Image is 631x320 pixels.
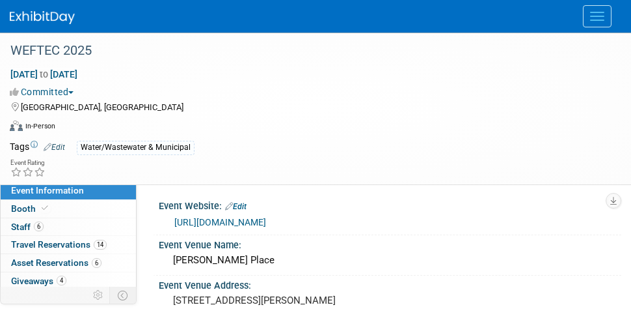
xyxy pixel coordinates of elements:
[159,235,621,252] div: Event Venue Name:
[77,141,195,154] div: Water/Wastewater & Municipal
[11,239,107,250] span: Travel Reservations
[10,119,615,138] div: Event Format
[34,222,44,231] span: 6
[168,250,611,270] div: [PERSON_NAME] Place
[173,295,607,306] pre: [STREET_ADDRESS][PERSON_NAME]
[6,39,605,63] div: WEFTEC 2025
[10,160,46,166] div: Event Rating
[87,287,110,304] td: Personalize Event Tab Strip
[25,121,55,131] div: In-Person
[110,287,137,304] td: Toggle Event Tabs
[94,240,107,250] span: 14
[583,5,611,27] button: Menu
[21,102,183,112] span: [GEOGRAPHIC_DATA], [GEOGRAPHIC_DATA]
[57,276,66,285] span: 4
[44,143,65,152] a: Edit
[1,254,136,272] a: Asset Reservations6
[174,217,266,227] a: [URL][DOMAIN_NAME]
[38,69,50,80] span: to
[11,276,66,286] span: Giveaways
[42,205,48,212] i: Booth reservation complete
[1,200,136,218] a: Booth
[11,185,84,196] span: Event Information
[10,121,23,131] img: Format-Inperson.png
[11,203,51,214] span: Booth
[159,276,621,292] div: Event Venue Address:
[11,257,101,268] span: Asset Reservations
[11,222,44,232] span: Staff
[1,182,136,199] a: Event Information
[10,11,75,24] img: ExhibitDay
[10,85,79,98] button: Committed
[1,218,136,236] a: Staff6
[10,68,78,80] span: [DATE] [DATE]
[1,272,136,290] a: Giveaways4
[1,236,136,254] a: Travel Reservations14
[159,196,621,213] div: Event Website:
[10,140,65,155] td: Tags
[92,258,101,268] span: 6
[225,202,247,211] a: Edit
